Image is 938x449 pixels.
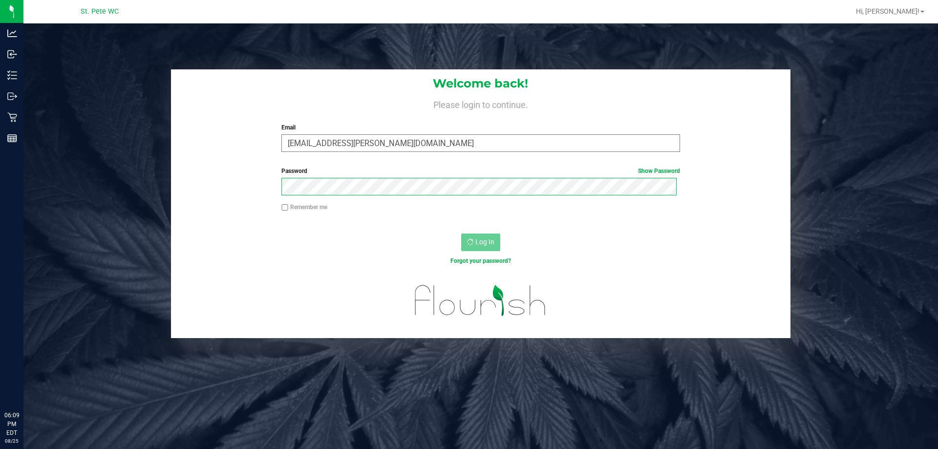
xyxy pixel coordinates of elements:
[4,411,19,437] p: 06:09 PM EDT
[7,28,17,38] inline-svg: Analytics
[281,203,327,212] label: Remember me
[171,98,790,109] h4: Please login to continue.
[7,49,17,59] inline-svg: Inbound
[171,77,790,90] h1: Welcome back!
[7,112,17,122] inline-svg: Retail
[450,257,511,264] a: Forgot your password?
[856,7,919,15] span: Hi, [PERSON_NAME]!
[281,168,307,174] span: Password
[461,234,500,251] button: Log In
[281,204,288,211] input: Remember me
[475,238,494,246] span: Log In
[638,168,680,174] a: Show Password
[7,133,17,143] inline-svg: Reports
[7,70,17,80] inline-svg: Inventory
[403,276,558,325] img: flourish_logo.svg
[7,91,17,101] inline-svg: Outbound
[81,7,119,16] span: St. Pete WC
[4,437,19,445] p: 08/25
[281,123,680,132] label: Email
